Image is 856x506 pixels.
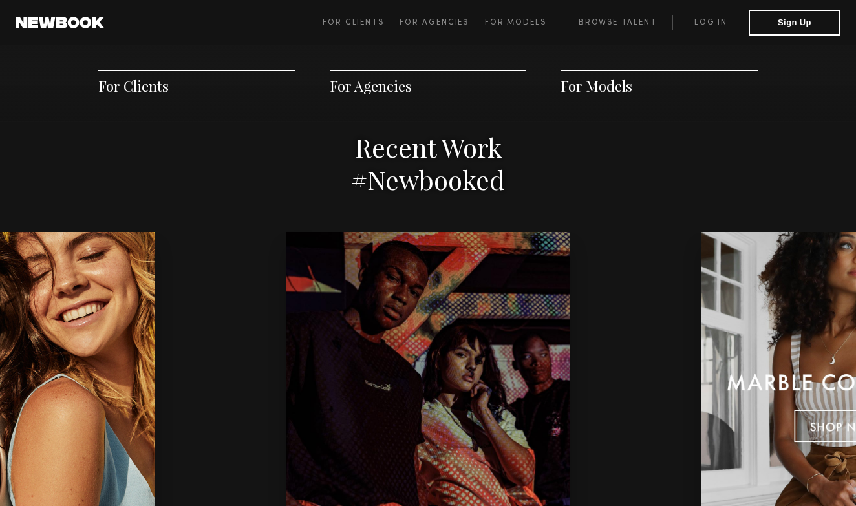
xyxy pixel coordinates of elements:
a: Log in [672,15,749,30]
a: For Models [561,76,632,96]
a: Browse Talent [562,15,672,30]
a: For Clients [323,15,400,30]
h2: Recent Work #Newbooked [257,131,599,196]
a: For Agencies [330,76,412,96]
span: For Agencies [400,19,469,26]
button: Sign Up [749,10,840,36]
span: For Clients [323,19,384,26]
span: For Models [485,19,546,26]
a: For Clients [98,76,169,96]
a: For Models [485,15,562,30]
a: For Agencies [400,15,484,30]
